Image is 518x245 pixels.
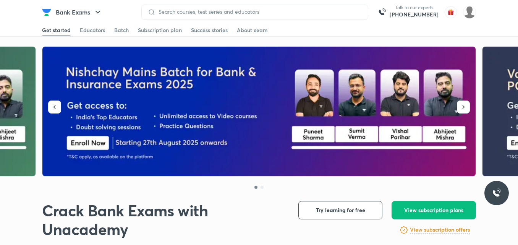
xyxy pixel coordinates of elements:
[410,226,470,234] h6: View subscription offers
[298,201,382,219] button: Try learning for free
[445,6,457,18] img: avatar
[392,201,476,219] button: View subscription plans
[80,24,105,36] a: Educators
[390,5,439,11] p: Talk to our experts
[42,24,71,36] a: Get started
[404,206,463,214] span: View subscription plans
[463,6,476,19] img: Anjali
[374,5,390,20] img: call-us
[42,8,51,17] img: Company Logo
[237,26,268,34] div: About exam
[492,188,501,198] img: ttu
[51,5,107,20] button: Bank Exams
[316,206,365,214] span: Try learning for free
[114,24,129,36] a: Batch
[390,11,439,18] a: [PHONE_NUMBER]
[191,26,228,34] div: Success stories
[114,26,129,34] div: Batch
[80,26,105,34] div: Educators
[138,24,182,36] a: Subscription plan
[410,226,470,235] a: View subscription offers
[237,24,268,36] a: About exam
[191,24,228,36] a: Success stories
[138,26,182,34] div: Subscription plan
[42,201,286,239] h1: Crack Bank Exams with Unacademy
[42,26,71,34] div: Get started
[155,9,362,15] input: Search courses, test series and educators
